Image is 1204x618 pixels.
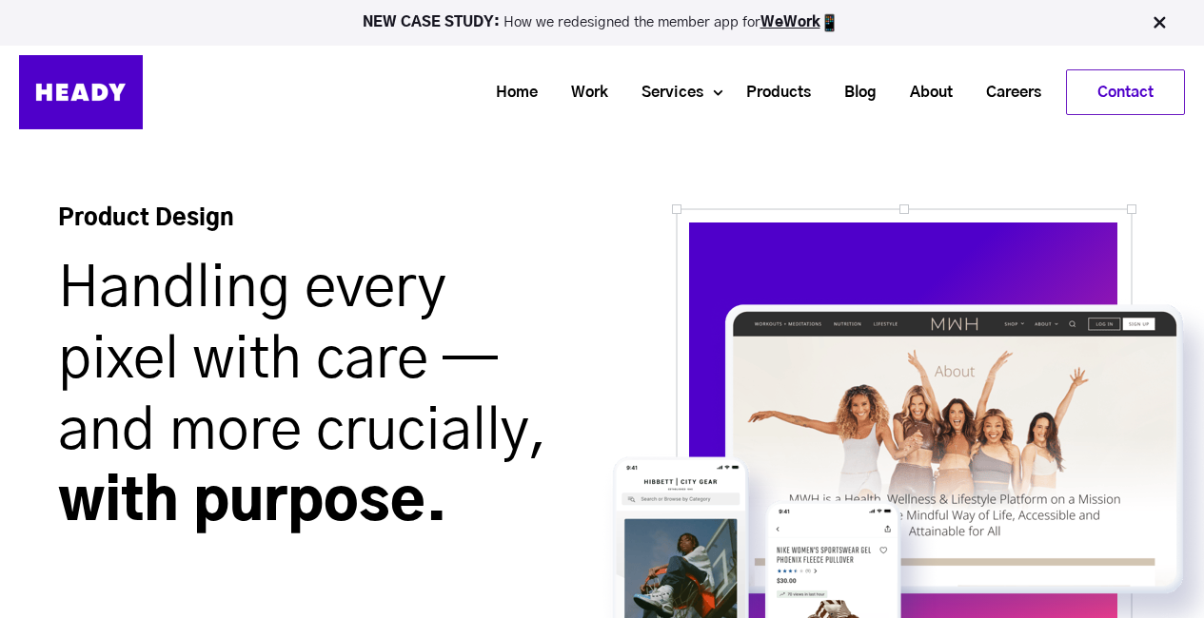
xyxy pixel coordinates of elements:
[820,75,886,110] a: Blog
[9,13,1195,32] p: How we redesigned the member app for
[58,203,494,254] h4: Product Design
[58,261,548,460] span: Handling every pixel with care — and more crucially,
[19,55,143,129] img: Heady_Logo_Web-01 (1)
[472,75,547,110] a: Home
[962,75,1051,110] a: Careers
[547,75,618,110] a: Work
[363,15,503,29] strong: NEW CASE STUDY:
[1067,70,1184,114] a: Contact
[162,69,1185,115] div: Navigation Menu
[1150,13,1169,32] img: Close Bar
[886,75,962,110] a: About
[820,13,839,32] img: app emoji
[58,254,571,539] h1: with purpose.
[760,15,820,29] a: WeWork
[618,75,713,110] a: Services
[722,75,820,110] a: Products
